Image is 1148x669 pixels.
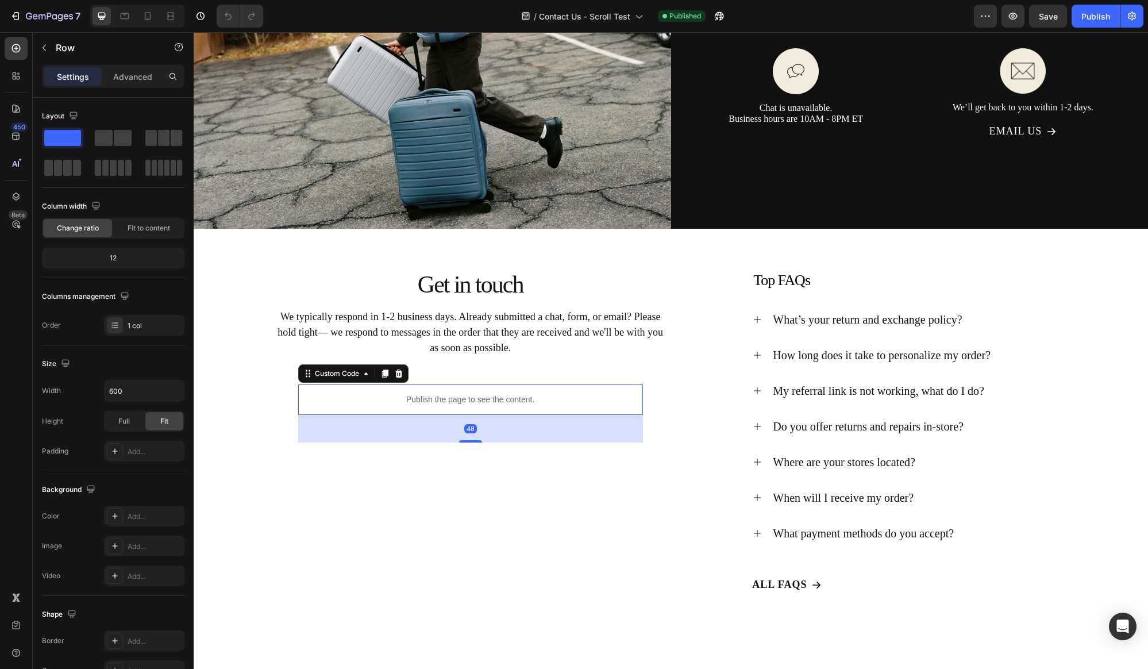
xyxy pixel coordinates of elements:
[42,541,62,551] div: Image
[566,71,639,80] span: Chat is unavailable.
[11,122,28,132] div: 450
[128,571,182,582] div: Add...
[42,607,79,622] div: Shape
[534,10,537,22] span: /
[42,199,103,214] div: Column width
[1081,10,1110,22] div: Publish
[42,416,63,426] div: Height
[113,71,152,83] p: Advanced
[57,223,99,233] span: Change ratio
[128,636,182,647] div: Add...
[579,280,768,294] p: What’s your return and exchange policy?
[57,71,89,83] p: Settings
[44,250,182,266] div: 12
[669,11,701,21] span: Published
[5,5,86,28] button: 7
[42,289,132,305] div: Columns management
[42,109,80,124] div: Layout
[160,416,168,426] span: Fit
[806,16,852,62] img: gempages_536021730326479923-2752c9c8-024a-439e-af30-a1b2fc1b62ff.png
[42,320,61,330] div: Order
[42,636,64,646] div: Border
[128,512,182,522] div: Add...
[9,210,28,220] div: Beta
[271,392,283,401] div: 48
[105,380,184,401] input: Auto
[128,541,182,552] div: Add...
[579,459,720,472] p: When will I receive my order?
[539,10,630,22] span: Contact Us - Scroll Test
[34,238,519,267] h2: Get in touch
[1029,5,1067,28] button: Save
[75,9,80,23] p: 7
[128,447,182,457] div: Add...
[579,352,791,366] p: My referral link is not working, what do I do?
[42,356,72,372] div: Size
[118,416,130,426] span: Full
[42,446,68,456] div: Padding
[128,223,170,233] span: Fit to content
[42,511,60,521] div: Color
[217,5,263,28] div: Undo/Redo
[558,542,642,564] a: ALL FAQS
[558,547,613,559] p: ALL FAQS
[84,277,470,324] p: We typically respond in 1-2 business days. Already submitted a chat, form, or email? Please hold ...
[535,82,669,91] span: Business hours are 10AM - 8PM ET
[56,41,153,55] p: Row
[579,423,722,437] p: Where are your stores located?
[579,494,760,508] p: What payment methods do you accept?
[42,571,60,581] div: Video
[1039,11,1058,21] span: Save
[119,336,168,347] div: Custom Code
[1072,5,1120,28] button: Publish
[42,386,61,396] div: Width
[128,321,182,331] div: 1 col
[558,238,954,258] h2: Top FAQs
[795,93,848,106] p: EMAIL US
[1109,613,1137,640] div: Open Intercom Messenger
[579,387,770,401] p: Do you offer returns and repairs in-store?
[42,482,98,498] div: Background
[781,89,877,110] a: EMAIL US
[759,70,900,80] span: We’ll get back to you within 1-2 days.
[194,32,1148,669] iframe: Design area
[105,362,449,374] p: Publish the page to see the content.
[579,316,797,330] p: How long does it take to personalize my order?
